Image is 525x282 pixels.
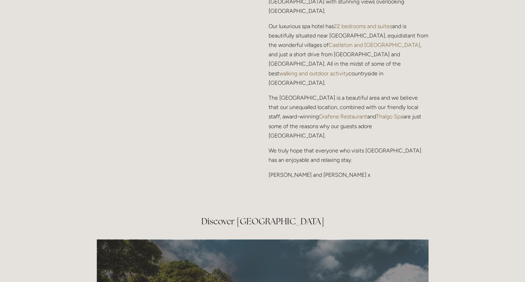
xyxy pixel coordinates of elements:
a: Grafene Restaurant [319,113,367,120]
a: Thalgo Spa [376,113,403,120]
p: [PERSON_NAME] and [PERSON_NAME] x [269,170,429,180]
a: 22 bedrooms and suites [334,23,392,30]
p: The [GEOGRAPHIC_DATA] is a beautiful area and we believe that our unequalled location, combined w... [269,93,429,140]
h2: Discover [GEOGRAPHIC_DATA] [97,215,429,227]
a: walking and outdoor activity [279,70,348,77]
p: Our luxurious spa hotel has and is beautifully situated near [GEOGRAPHIC_DATA], equidistant from ... [269,22,429,88]
p: We truly hope that everyone who visits [GEOGRAPHIC_DATA] has an enjoyable and relaxing stay. [269,146,429,165]
a: Castleton and [GEOGRAPHIC_DATA] [329,42,420,48]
